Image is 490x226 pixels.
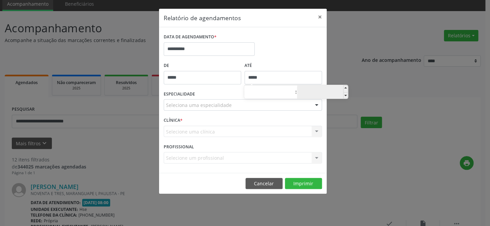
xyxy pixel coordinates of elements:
[164,89,195,100] label: ESPECIALIDADE
[285,178,322,189] button: Imprimir
[166,102,232,109] span: Seleciona uma especialidade
[297,86,348,99] input: Minute
[164,142,194,152] label: PROFISSIONAL
[164,13,241,22] h5: Relatório de agendamentos
[244,61,322,71] label: ATÉ
[164,61,241,71] label: De
[313,9,327,25] button: Close
[164,32,217,42] label: DATA DE AGENDAMENTO
[244,86,295,99] input: Hour
[295,85,297,99] span: :
[164,115,183,126] label: CLÍNICA
[246,178,283,189] button: Cancelar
